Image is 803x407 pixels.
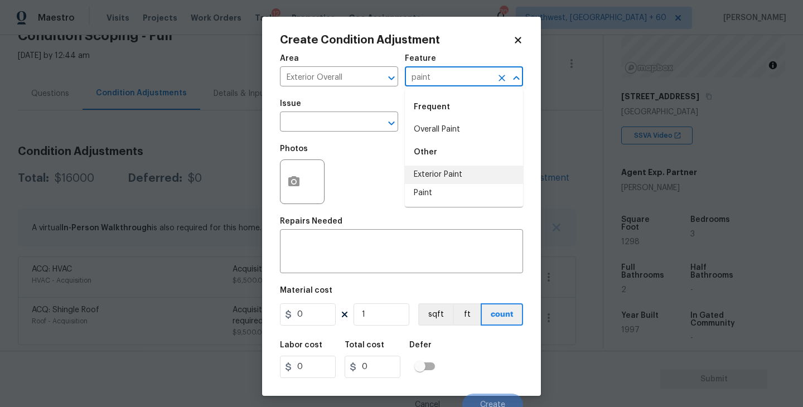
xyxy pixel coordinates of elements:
button: Open [384,70,399,86]
div: Other [405,139,523,166]
h5: Defer [409,341,432,349]
li: Overall Paint [405,120,523,139]
button: sqft [418,303,453,326]
div: Frequent [405,94,523,120]
button: Open [384,115,399,131]
h2: Create Condition Adjustment [280,35,513,46]
h5: Total cost [345,341,384,349]
button: Close [509,70,524,86]
button: Clear [494,70,510,86]
h5: Labor cost [280,341,322,349]
li: Exterior Paint [405,166,523,184]
h5: Issue [280,100,301,108]
li: Paint [405,184,523,202]
button: count [481,303,523,326]
h5: Feature [405,55,436,62]
h5: Area [280,55,299,62]
h5: Photos [280,145,308,153]
button: ft [453,303,481,326]
h5: Material cost [280,287,332,294]
h5: Repairs Needed [280,217,342,225]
